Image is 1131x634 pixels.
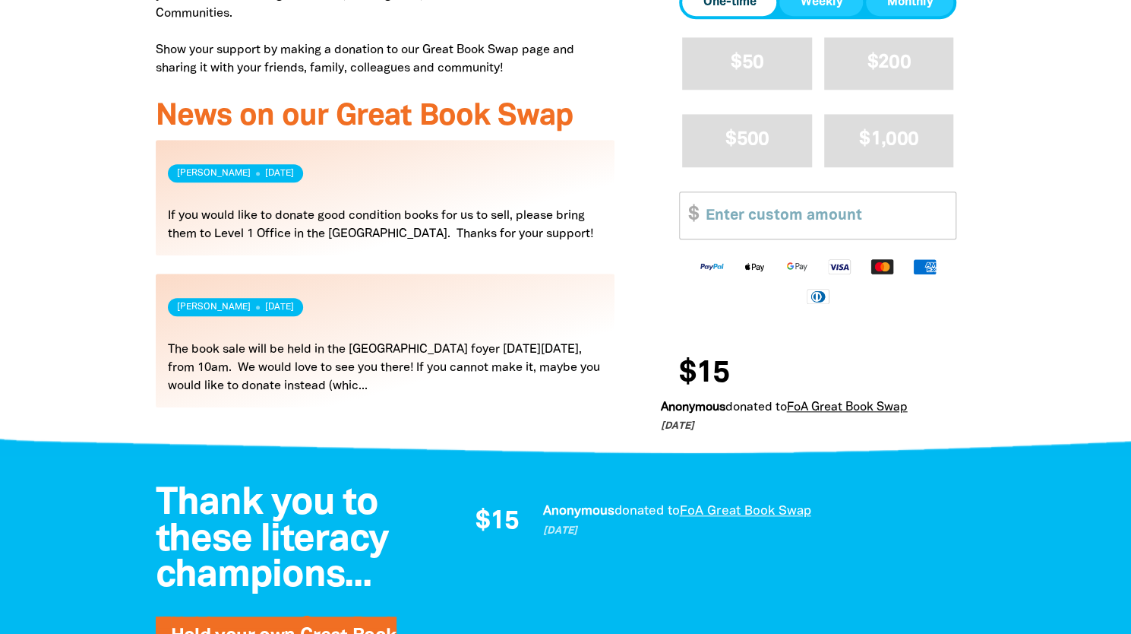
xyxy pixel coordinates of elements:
span: donated to [725,402,786,413]
div: Paginated content [459,502,960,543]
img: Visa logo [818,258,861,275]
p: [DATE] [660,419,963,434]
span: Thank you to these literacy champions... [156,487,389,594]
p: [DATE] [542,524,960,539]
span: $ [680,192,698,238]
img: Diners Club logo [797,287,839,305]
span: $50 [731,54,763,71]
span: $15 [679,359,729,389]
img: Google Pay logo [776,258,818,275]
div: Donation stream [660,350,975,434]
a: FoA Great Book Swap [679,506,810,517]
em: Anonymous [660,402,725,413]
span: $200 [867,54,911,71]
button: $200 [824,37,954,90]
button: $500 [682,114,812,166]
button: $1,000 [824,114,954,166]
span: $1,000 [859,131,918,148]
em: Anonymous [542,506,614,517]
h3: News on our Great Book Swap [156,100,615,134]
span: donated to [614,506,679,517]
span: $500 [725,131,769,148]
img: Mastercard logo [861,258,903,275]
span: $15 [475,509,519,535]
div: Donation stream [459,502,960,543]
input: Enter custom amount [695,192,956,238]
img: American Express logo [903,258,946,275]
a: FoA Great Book Swap [786,402,907,413]
img: Paypal logo [690,258,733,275]
div: Available payment methods [679,246,956,316]
button: $50 [682,37,812,90]
div: Paginated content [156,140,615,426]
img: Apple Pay logo [733,258,776,275]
